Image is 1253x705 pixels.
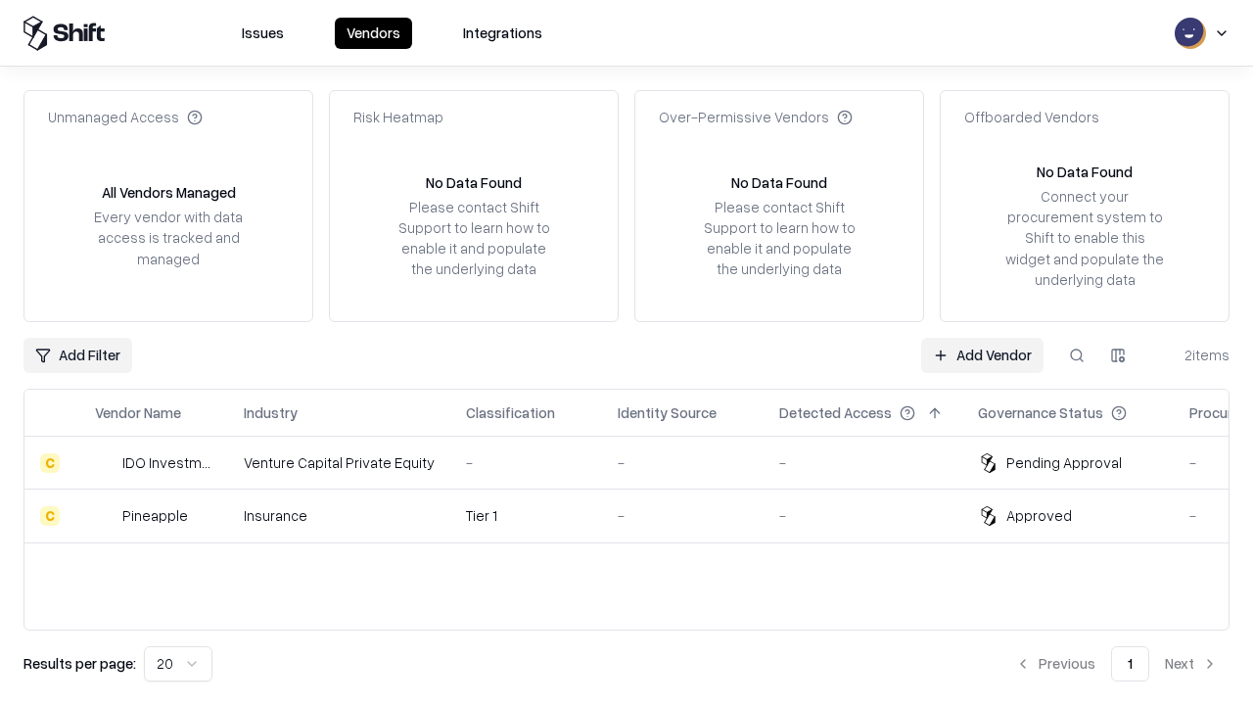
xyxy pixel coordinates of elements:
a: Add Vendor [921,338,1044,373]
div: Unmanaged Access [48,107,203,127]
img: Pineapple [95,506,115,526]
div: - [618,452,748,473]
div: Risk Heatmap [353,107,443,127]
div: Please contact Shift Support to learn how to enable it and populate the underlying data [698,197,860,280]
div: Industry [244,402,298,423]
div: Please contact Shift Support to learn how to enable it and populate the underlying data [393,197,555,280]
div: - [466,452,586,473]
div: No Data Found [426,172,522,193]
div: - [779,505,947,526]
p: Results per page: [23,653,136,674]
div: - [618,505,748,526]
button: 1 [1111,646,1149,681]
div: Classification [466,402,555,423]
div: Every vendor with data access is tracked and managed [87,207,250,268]
div: C [40,506,60,526]
div: Pending Approval [1006,452,1122,473]
div: Venture Capital Private Equity [244,452,435,473]
div: All Vendors Managed [102,182,236,203]
div: Governance Status [978,402,1103,423]
div: IDO Investments [122,452,212,473]
div: C [40,453,60,473]
div: 2 items [1151,345,1230,365]
div: No Data Found [731,172,827,193]
nav: pagination [1003,646,1230,681]
div: - [779,452,947,473]
button: Issues [230,18,296,49]
div: Pineapple [122,505,188,526]
div: Insurance [244,505,435,526]
div: Vendor Name [95,402,181,423]
img: IDO Investments [95,453,115,473]
button: Integrations [451,18,554,49]
div: Offboarded Vendors [964,107,1099,127]
div: Detected Access [779,402,892,423]
div: Over-Permissive Vendors [659,107,853,127]
button: Add Filter [23,338,132,373]
div: Identity Source [618,402,717,423]
button: Vendors [335,18,412,49]
div: Connect your procurement system to Shift to enable this widget and populate the underlying data [1003,186,1166,290]
div: Tier 1 [466,505,586,526]
div: Approved [1006,505,1072,526]
div: No Data Found [1037,162,1133,182]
